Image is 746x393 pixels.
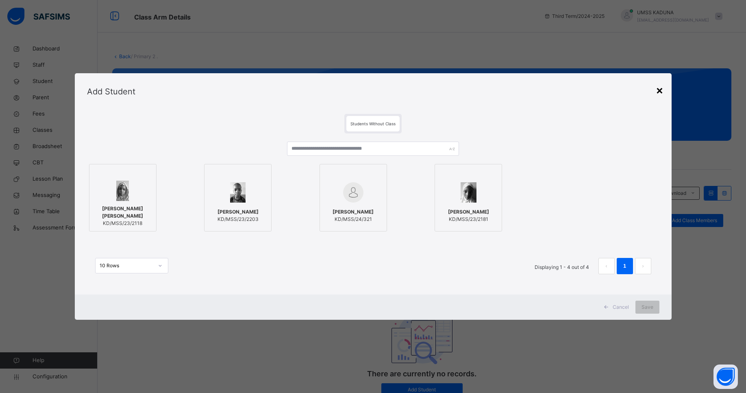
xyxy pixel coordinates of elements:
span: [PERSON_NAME] [PERSON_NAME] [94,205,152,220]
li: 下一页 [635,258,651,274]
span: [PERSON_NAME] [448,208,489,216]
div: × [656,81,663,98]
button: next page [635,258,651,274]
li: 上一页 [598,258,615,274]
span: [PERSON_NAME] [333,208,374,216]
span: Save [642,303,653,311]
span: Cancel [613,303,629,311]
div: 10 Rows [100,262,153,269]
img: KD_MSS_23_2181.png [461,182,476,203]
span: Add Student [87,87,135,96]
li: 1 [617,258,633,274]
li: Displaying 1 - 4 out of 4 [529,258,595,274]
img: KD_MSS_23_21181.png [116,181,129,201]
a: 1 [621,261,629,271]
img: KD_MSS_23_2203.png [230,182,246,203]
img: default.svg [343,182,363,203]
button: Open asap [713,365,738,389]
span: Students Without Class [350,121,396,126]
span: KD/MSS/24/321 [333,216,374,223]
span: KD/MSS/23/2203 [217,216,259,223]
button: prev page [598,258,615,274]
span: [PERSON_NAME] [217,208,259,216]
span: KD/MSS/23/2181 [448,216,489,223]
span: KD/MSS/23/2118 [94,220,152,227]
